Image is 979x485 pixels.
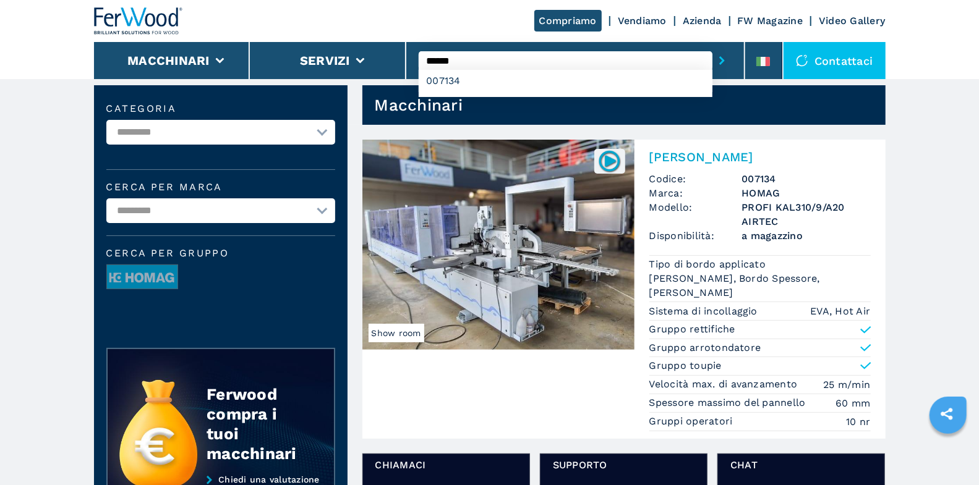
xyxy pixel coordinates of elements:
p: Sistema di incollaggio [649,305,761,318]
em: 10 nr [846,415,870,429]
p: Velocità max. di avanzamento [649,377,801,391]
span: Codice: [649,172,742,186]
img: Ferwood [94,7,183,35]
span: Disponibilità: [649,229,742,243]
a: FW Magazine [738,15,803,27]
a: Video Gallery [819,15,885,27]
span: Cerca per Gruppo [106,248,335,258]
p: Gruppi operatori [649,415,736,428]
h3: 007134 [742,172,871,186]
span: Supporto [553,458,695,472]
p: Gruppo arrotondatore [649,341,761,355]
img: image [107,265,177,290]
a: Bordatrice Singola HOMAG PROFI KAL310/9/A20 AIRTECShow room007134[PERSON_NAME]Codice:007134Marca:... [362,140,886,439]
h3: HOMAG [742,186,871,200]
p: Gruppo rettifiche [649,323,735,336]
p: Gruppo toupie [649,359,722,373]
span: Modello: [649,200,742,229]
label: Cerca per marca [106,182,335,192]
p: Spessore massimo del pannello [649,396,810,410]
span: a magazzino [742,229,871,243]
iframe: Chat [926,429,970,476]
em: EVA, Hot Air [811,304,871,318]
img: Contattaci [796,54,808,67]
a: Azienda [683,15,722,27]
em: 25 m/min [824,377,871,392]
p: Tipo di bordo applicato [649,258,769,271]
a: Vendiamo [618,15,667,27]
span: chat [730,458,872,472]
img: Bordatrice Singola HOMAG PROFI KAL310/9/A20 AIRTEC [362,140,635,350]
button: Macchinari [127,53,210,68]
h3: PROFI KAL310/9/A20 AIRTEC [742,200,871,229]
div: Contattaci [784,42,886,79]
img: 007134 [597,149,622,173]
em: 60 mm [836,396,870,410]
h2: [PERSON_NAME] [649,150,871,164]
button: Servizi [300,53,350,68]
label: Categoria [106,104,335,114]
em: [PERSON_NAME], Bordo Spessore, [PERSON_NAME] [649,271,871,300]
a: sharethis [931,399,962,429]
span: Chiamaci [375,458,517,472]
a: Compriamo [534,10,602,32]
button: submit-button [712,46,732,75]
div: Ferwood compra i tuoi macchinari [207,384,309,463]
span: Marca: [649,186,742,200]
h1: Macchinari [375,95,463,115]
div: 007134 [419,70,712,92]
span: Show room [369,324,424,342]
